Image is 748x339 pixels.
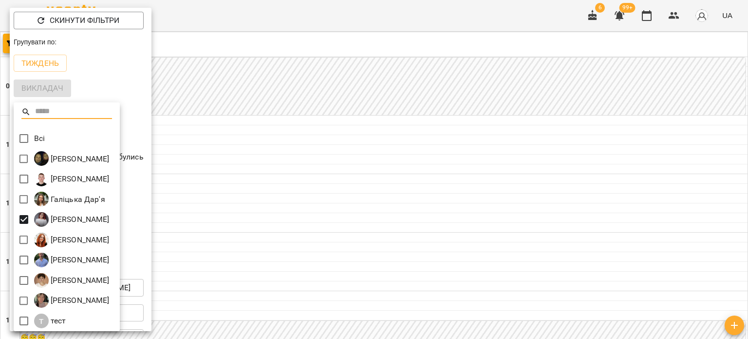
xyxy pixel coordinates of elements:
p: [PERSON_NAME] [49,234,110,246]
div: Марина Кириченко [34,273,110,288]
p: [PERSON_NAME] [49,295,110,306]
a: М [PERSON_NAME] [34,273,110,288]
p: Галіцька Дар'я [49,194,105,205]
a: Г Галіцька Дар'я [34,192,105,206]
img: К [34,212,49,227]
a: К [PERSON_NAME] [34,253,110,267]
img: К [34,233,49,247]
img: В [34,151,49,166]
p: [PERSON_NAME] [49,254,110,266]
a: М [PERSON_NAME] [34,293,110,308]
a: К [PERSON_NAME] [34,233,110,247]
img: М [34,273,49,288]
div: Мєдвєдєва Катерина [34,293,110,308]
div: тест [34,314,66,328]
p: [PERSON_NAME] [49,275,110,286]
a: В [PERSON_NAME] [34,151,110,166]
div: Валерія Капітан [34,151,110,166]
img: К [34,253,49,267]
div: Кобзар Зоряна [34,233,110,247]
p: [PERSON_NAME] [49,173,110,185]
p: [PERSON_NAME] [49,214,110,225]
div: т [34,314,49,328]
a: К [PERSON_NAME] [34,212,110,227]
p: [PERSON_NAME] [49,153,110,165]
p: тест [49,315,66,327]
div: Гайдук Артем [34,172,110,186]
a: Г [PERSON_NAME] [34,172,110,186]
div: Коваль Дмитро [34,253,110,267]
div: Галіцька Дар'я [34,192,105,206]
p: Всі [34,133,45,144]
img: М [34,293,49,308]
img: Г [34,172,49,186]
a: т тест [34,314,66,328]
div: Катерина Стрій [34,212,110,227]
img: Г [34,192,49,206]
